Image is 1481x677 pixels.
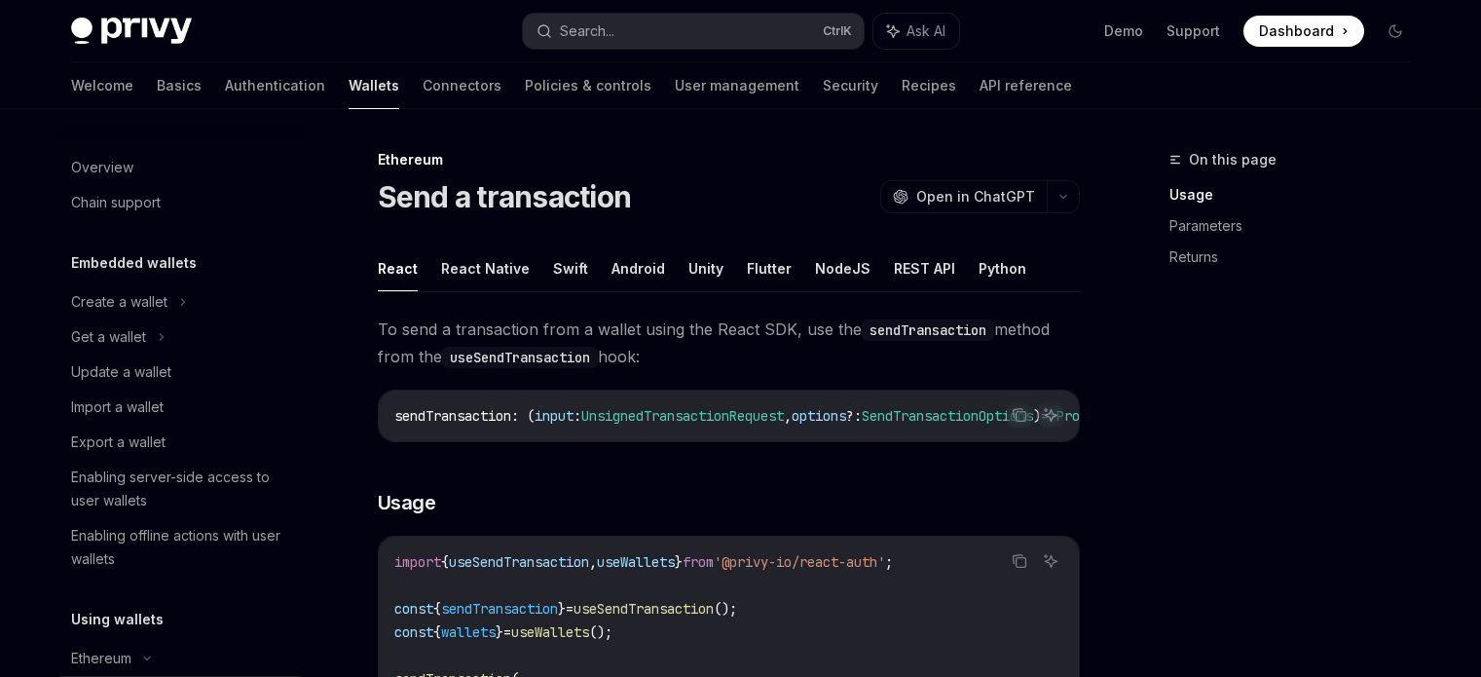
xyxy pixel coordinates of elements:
a: Export a wallet [56,425,305,460]
a: Support [1166,21,1220,41]
span: } [558,600,566,618]
a: API reference [980,62,1072,109]
div: Export a wallet [71,431,166,454]
a: Dashboard [1243,16,1364,47]
span: { [441,553,449,571]
img: dark logo [71,18,192,45]
a: Import a wallet [56,390,305,425]
span: Usage [378,489,436,516]
a: Usage [1169,179,1426,210]
a: Overview [56,150,305,185]
button: Python [979,245,1026,291]
span: { [433,623,441,641]
a: Basics [157,62,202,109]
div: Get a wallet [71,325,146,349]
button: Search...CtrlK [523,14,864,49]
span: sendTransaction [394,407,511,425]
h1: Send a transaction [378,179,632,214]
h5: Using wallets [71,608,164,631]
button: Ask AI [1038,402,1063,428]
button: React Native [441,245,530,291]
button: Android [611,245,665,291]
span: ) [1033,407,1041,425]
span: = [503,623,511,641]
div: Ethereum [378,150,1080,169]
span: , [589,553,597,571]
a: Parameters [1169,210,1426,242]
span: , [784,407,792,425]
button: Copy the contents from the code block [1007,548,1032,574]
span: useSendTransaction [574,600,714,618]
span: Dashboard [1259,21,1334,41]
a: Returns [1169,242,1426,273]
span: : ( [511,407,535,425]
button: NodeJS [815,245,870,291]
a: Update a wallet [56,355,305,390]
button: Unity [688,245,723,291]
div: Ethereum [71,647,131,670]
a: Chain support [56,185,305,220]
span: import [394,553,441,571]
span: = [566,600,574,618]
span: SendTransactionOptions [862,407,1033,425]
div: Import a wallet [71,395,164,419]
span: ; [885,553,893,571]
a: Recipes [902,62,956,109]
div: Enabling server-side access to user wallets [71,466,293,512]
button: Ask AI [873,14,959,49]
span: from [683,553,714,571]
a: Enabling offline actions with user wallets [56,518,305,577]
span: ?: [846,407,862,425]
button: React [378,245,418,291]
div: Search... [560,19,614,43]
span: useSendTransaction [449,553,589,571]
button: Toggle dark mode [1380,16,1411,47]
div: Create a wallet [71,290,167,314]
span: const [394,600,433,618]
span: Ctrl K [823,23,852,39]
span: input [535,407,574,425]
div: Chain support [71,191,161,214]
code: sendTransaction [862,320,994,341]
a: Policies & controls [525,62,651,109]
h5: Embedded wallets [71,251,197,275]
div: Update a wallet [71,360,171,384]
a: Security [823,62,878,109]
span: } [496,623,503,641]
button: Swift [553,245,588,291]
div: Overview [71,156,133,179]
span: (); [589,623,612,641]
code: useSendTransaction [442,347,598,368]
button: Flutter [747,245,792,291]
span: To send a transaction from a wallet using the React SDK, use the method from the hook: [378,316,1080,370]
a: Authentication [225,62,325,109]
div: Enabling offline actions with user wallets [71,524,293,571]
span: } [675,553,683,571]
a: Connectors [423,62,501,109]
span: const [394,623,433,641]
a: Enabling server-side access to user wallets [56,460,305,518]
span: useWallets [597,553,675,571]
span: : [574,407,581,425]
span: '@privy-io/react-auth' [714,553,885,571]
span: On this page [1189,148,1277,171]
button: Open in ChatGPT [880,180,1047,213]
span: options [792,407,846,425]
span: wallets [441,623,496,641]
span: useWallets [511,623,589,641]
button: Ask AI [1038,548,1063,574]
button: Copy the contents from the code block [1007,402,1032,428]
a: Demo [1104,21,1143,41]
span: sendTransaction [441,600,558,618]
span: { [433,600,441,618]
a: Wallets [349,62,399,109]
span: (); [714,600,737,618]
span: Ask AI [907,21,945,41]
button: REST API [894,245,955,291]
a: Welcome [71,62,133,109]
span: Open in ChatGPT [916,187,1035,207]
a: User management [675,62,799,109]
span: UnsignedTransactionRequest [581,407,784,425]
